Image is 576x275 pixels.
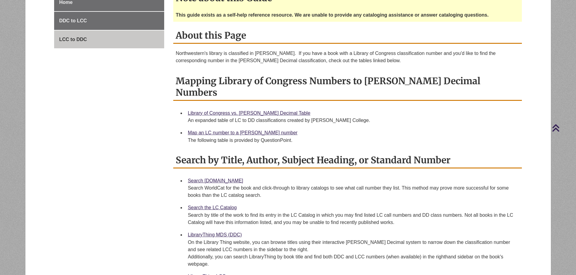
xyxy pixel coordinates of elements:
[188,205,237,210] a: Search the LC Catalog
[188,130,298,135] a: Map an LC number to a [PERSON_NAME] number
[552,124,574,132] a: Back to Top
[59,18,87,23] span: DDC to LCC
[188,212,517,226] div: Search by title of the work to find its entry in the LC Catalog in which you may find listed LC c...
[176,50,519,64] p: Northwestern's library is classified in [PERSON_NAME]. If you have a book with a Library of Congr...
[173,28,522,44] h2: About this Page
[173,152,522,168] h2: Search by Title, Author, Subject Heading, or Standard Number
[188,184,517,199] div: Search WorldCat for the book and click-through to library catalogs to see what call number they l...
[188,117,517,124] div: An expanded table of LC to DD classifications created by [PERSON_NAME] College.
[188,137,517,144] div: The following table is provided by QuestionPoint.
[176,12,489,18] strong: This guide exists as a self-help reference resource. We are unable to provide any cataloging assi...
[173,73,522,101] h2: Mapping Library of Congress Numbers to [PERSON_NAME] Decimal Numbers
[188,110,310,116] a: Library of Congress vs. [PERSON_NAME] Decimal Table
[188,239,517,268] div: On the Library Thing website, you can browse titles using their interactive [PERSON_NAME] Decimal...
[54,12,164,30] a: DDC to LCC
[188,232,242,237] a: LibraryThing MDS (DDC)
[59,37,87,42] span: LCC to DDC
[188,178,243,183] a: Search [DOMAIN_NAME]
[54,30,164,49] a: LCC to DDC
